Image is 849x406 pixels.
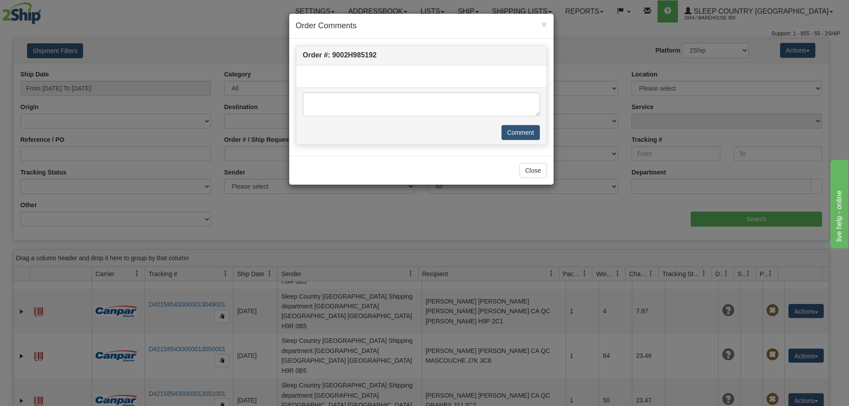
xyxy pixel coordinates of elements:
span: × [541,19,547,29]
strong: Order #: 9002H985192 [303,51,377,59]
button: Comment [501,125,540,140]
button: Close [541,19,547,29]
div: live help - online [7,5,82,16]
iframe: chat widget [829,158,848,248]
button: Close [520,163,547,178]
h4: Order Comments [296,20,547,32]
